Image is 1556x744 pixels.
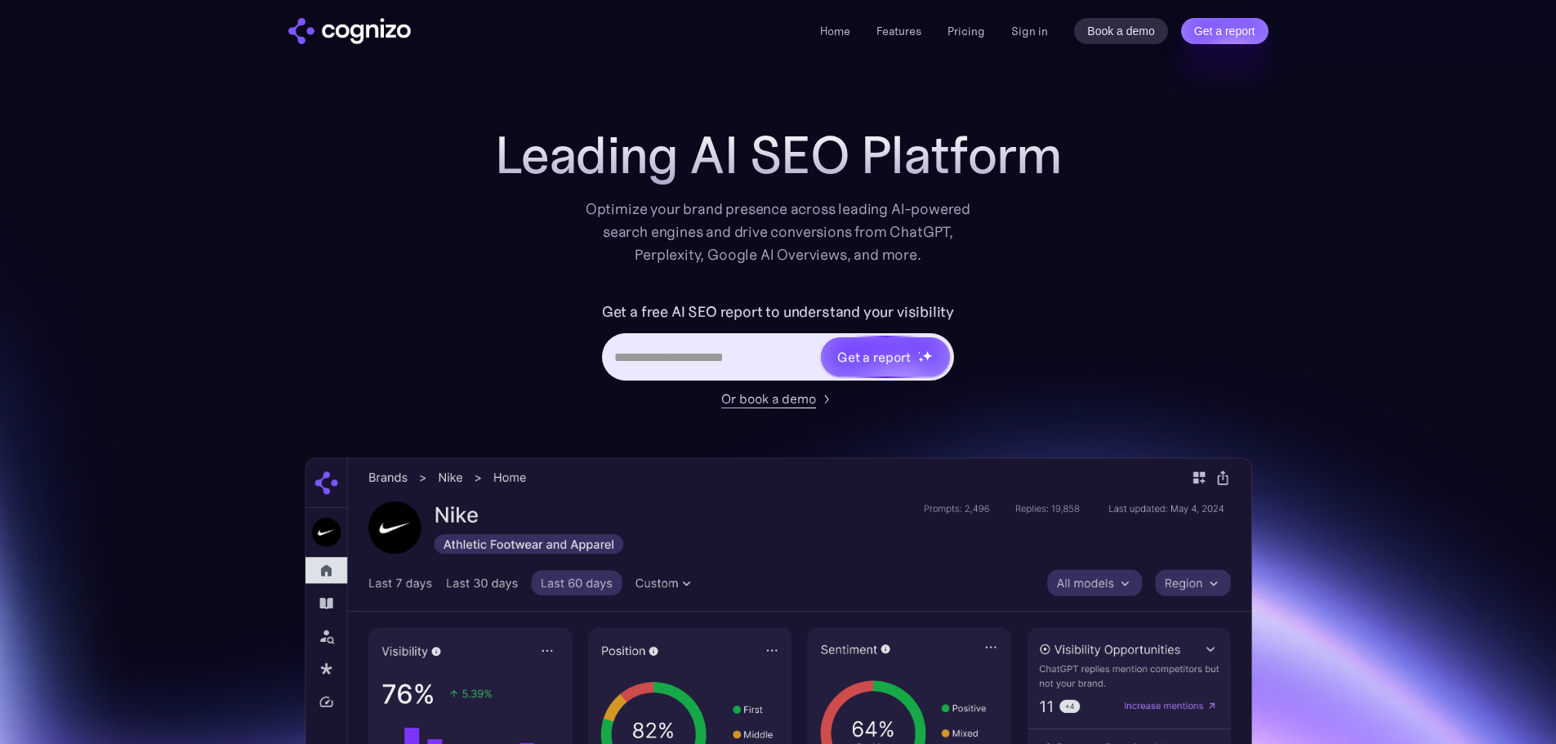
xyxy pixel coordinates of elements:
[922,350,933,361] img: star
[820,24,850,38] a: Home
[918,351,921,354] img: star
[1181,18,1268,44] a: Get a report
[495,126,1062,185] h1: Leading AI SEO Platform
[721,389,836,408] a: Or book a demo
[602,299,954,325] label: Get a free AI SEO report to understand your visibility
[947,24,985,38] a: Pricing
[721,389,816,408] div: Or book a demo
[1074,18,1168,44] a: Book a demo
[288,18,411,44] img: cognizo logo
[876,24,921,38] a: Features
[1011,21,1048,41] a: Sign in
[918,357,924,363] img: star
[577,198,979,266] div: Optimize your brand presence across leading AI-powered search engines and drive conversions from ...
[819,336,952,378] a: Get a reportstarstarstar
[837,347,911,367] div: Get a report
